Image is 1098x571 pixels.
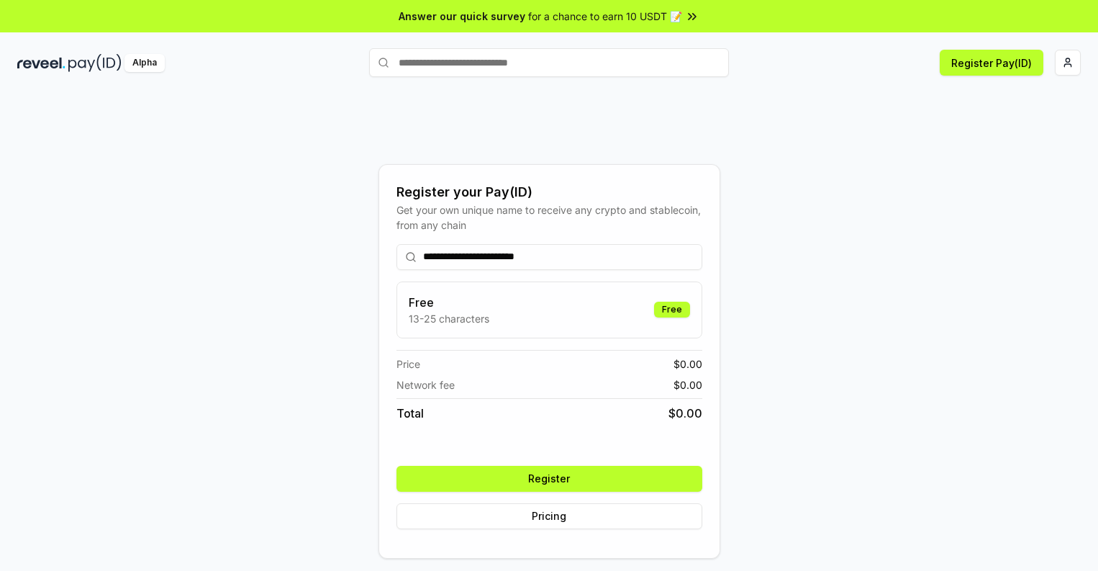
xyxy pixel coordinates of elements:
[396,377,455,392] span: Network fee
[396,405,424,422] span: Total
[68,54,122,72] img: pay_id
[396,466,702,492] button: Register
[940,50,1043,76] button: Register Pay(ID)
[409,294,489,311] h3: Free
[396,182,702,202] div: Register your Pay(ID)
[668,405,702,422] span: $ 0.00
[399,9,525,24] span: Answer our quick survey
[396,202,702,233] div: Get your own unique name to receive any crypto and stablecoin, from any chain
[396,356,420,372] span: Price
[124,54,165,72] div: Alpha
[528,9,682,24] span: for a chance to earn 10 USDT 📝
[396,503,702,529] button: Pricing
[673,377,702,392] span: $ 0.00
[673,356,702,372] span: $ 0.00
[17,54,65,72] img: reveel_dark
[654,302,690,318] div: Free
[409,311,489,326] p: 13-25 characters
